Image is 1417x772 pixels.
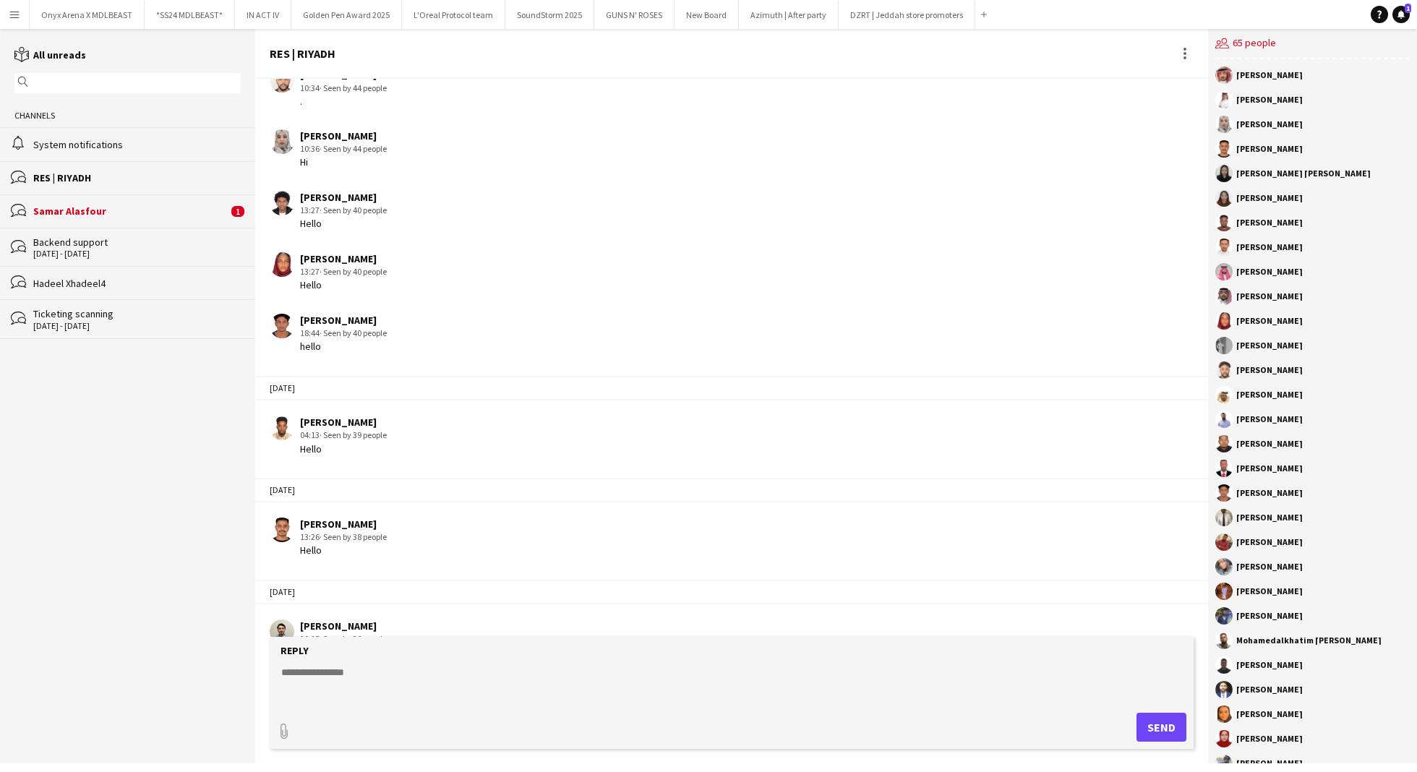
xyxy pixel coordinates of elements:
[1236,587,1303,596] div: [PERSON_NAME]
[145,1,235,29] button: *SS24 MDLBEAST*
[320,633,387,644] span: · Seen by 36 people
[300,632,387,646] div: 20:15
[1236,71,1303,80] div: [PERSON_NAME]
[300,531,387,544] div: 13:26
[320,531,387,542] span: · Seen by 38 people
[33,138,241,151] div: System notifications
[1236,243,1303,252] div: [PERSON_NAME]
[300,278,387,291] div: Hello
[300,265,387,278] div: 13:27
[30,1,145,29] button: Onyx Arena X MDLBEAST
[675,1,739,29] button: New Board
[1236,390,1303,399] div: [PERSON_NAME]
[1236,317,1303,325] div: [PERSON_NAME]
[320,429,387,440] span: · Seen by 39 people
[300,619,387,632] div: [PERSON_NAME]
[1236,538,1303,546] div: [PERSON_NAME]
[281,644,309,657] label: Reply
[1236,612,1303,620] div: [PERSON_NAME]
[320,143,387,154] span: · Seen by 44 people
[320,205,387,215] span: · Seen by 40 people
[300,314,387,327] div: [PERSON_NAME]
[235,1,291,29] button: IN ACT IV
[1236,169,1371,178] div: [PERSON_NAME] [PERSON_NAME]
[300,429,387,442] div: 04:13
[1236,267,1303,276] div: [PERSON_NAME]
[1236,734,1303,743] div: [PERSON_NAME]
[1392,6,1410,23] a: 1
[594,1,675,29] button: GUNS N' ROSES
[255,580,1208,604] div: [DATE]
[1236,366,1303,374] div: [PERSON_NAME]
[33,249,241,259] div: [DATE] - [DATE]
[1236,218,1303,227] div: [PERSON_NAME]
[1236,439,1303,448] div: [PERSON_NAME]
[300,217,387,230] div: Hello
[33,171,241,184] div: RES | RIYADH
[1236,120,1303,129] div: [PERSON_NAME]
[402,1,505,29] button: L'Oreal Protocol team
[33,236,241,249] div: Backend support
[14,48,86,61] a: All unreads
[739,1,839,29] button: Azimuth | After party
[320,327,387,338] span: · Seen by 40 people
[1236,661,1303,669] div: [PERSON_NAME]
[300,82,387,95] div: 10:34
[1236,710,1303,719] div: [PERSON_NAME]
[1236,341,1303,350] div: [PERSON_NAME]
[255,376,1208,400] div: [DATE]
[300,340,387,353] div: hello
[1215,29,1410,59] div: 65 people
[300,95,387,108] div: .
[320,266,387,277] span: · Seen by 40 people
[300,252,387,265] div: [PERSON_NAME]
[1236,415,1303,424] div: [PERSON_NAME]
[1236,95,1303,104] div: [PERSON_NAME]
[33,321,241,331] div: [DATE] - [DATE]
[1236,759,1303,768] div: [PERSON_NAME]
[300,416,387,429] div: [PERSON_NAME]
[300,544,387,557] div: Hello
[300,518,387,531] div: [PERSON_NAME]
[300,442,387,455] div: Hello
[1236,562,1303,571] div: [PERSON_NAME]
[33,277,241,290] div: Hadeel Xhadeel4
[300,191,387,204] div: [PERSON_NAME]
[270,47,335,60] div: RES | RIYADH
[1136,713,1186,742] button: Send
[320,82,387,93] span: · Seen by 44 people
[1236,685,1303,694] div: [PERSON_NAME]
[1236,464,1303,473] div: [PERSON_NAME]
[505,1,594,29] button: SoundStorm 2025
[33,307,241,320] div: Ticketing scanning
[300,155,387,168] div: Hi
[1405,4,1411,13] span: 1
[300,204,387,217] div: 13:27
[231,206,244,217] span: 1
[839,1,975,29] button: DZRT | Jeddah store promoters
[1236,513,1303,522] div: [PERSON_NAME]
[291,1,402,29] button: Golden Pen Award 2025
[1236,292,1303,301] div: [PERSON_NAME]
[1236,194,1303,202] div: [PERSON_NAME]
[1236,489,1303,497] div: [PERSON_NAME]
[33,205,228,218] div: Samar Alasfour
[255,478,1208,502] div: [DATE]
[300,129,387,142] div: [PERSON_NAME]
[1236,145,1303,153] div: [PERSON_NAME]
[1236,636,1382,645] div: Mohamedalkhatim [PERSON_NAME]
[300,327,387,340] div: 18:44
[300,142,387,155] div: 10:36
